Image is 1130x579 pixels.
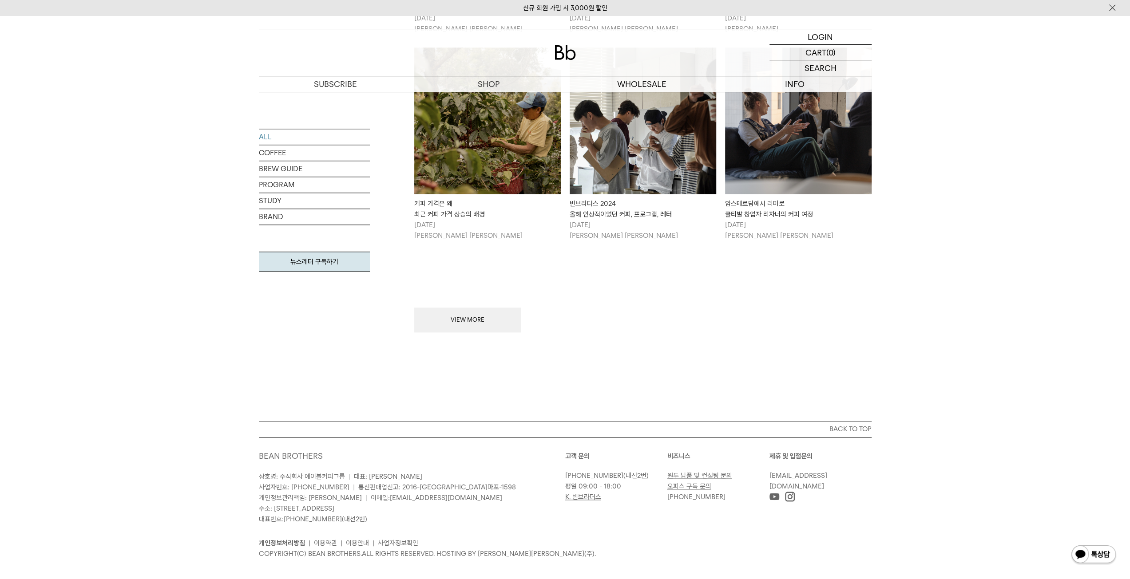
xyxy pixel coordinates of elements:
button: BACK TO TOP [259,421,872,437]
p: INFO [718,76,872,92]
div: 빈브라더스 2024 올해 인상적이었던 커피, 프로그램, 레터 [570,198,716,220]
div: 커피 가격은 왜 최근 커피 가격 상승의 배경 [414,198,561,220]
a: PROGRAM [259,177,370,193]
a: 이용약관 [314,539,337,547]
a: 빈브라더스 2024올해 인상적이었던 커피, 프로그램, 레터 빈브라더스 2024올해 인상적이었던 커피, 프로그램, 레터 [DATE][PERSON_NAME] [PERSON_NAME] [570,47,716,241]
p: [DATE] [PERSON_NAME] [PERSON_NAME] [570,220,716,241]
button: VIEW MORE [414,307,521,332]
p: CART [805,45,826,60]
p: [DATE] [PERSON_NAME] [PERSON_NAME] [725,220,872,241]
p: (내선2번) [565,470,663,481]
img: 커피 가격은 왜최근 커피 가격 상승의 배경 [414,47,561,194]
a: 뉴스레터 구독하기 [259,252,370,272]
p: (0) [826,45,836,60]
a: [PHONE_NUMBER] [284,515,342,523]
span: 통신판매업신고: 2016-[GEOGRAPHIC_DATA]마포-1598 [358,483,516,491]
span: 주소: [STREET_ADDRESS] [259,504,334,512]
a: CART (0) [769,45,872,60]
a: SHOP [412,76,565,92]
a: 커피 가격은 왜최근 커피 가격 상승의 배경 커피 가격은 왜최근 커피 가격 상승의 배경 [DATE][PERSON_NAME] [PERSON_NAME] [414,47,561,241]
img: 카카오톡 채널 1:1 채팅 버튼 [1071,544,1117,566]
span: 대표: [PERSON_NAME] [354,473,422,481]
a: ALL [259,129,370,145]
div: 암스테르담에서 리마로 쿨티발 창업자 리자너의 커피 여정 [725,198,872,220]
span: 사업자번호: [PHONE_NUMBER] [259,483,349,491]
a: BREW GUIDE [259,161,370,177]
a: STUDY [259,193,370,209]
a: 신규 회원 가입 시 3,000원 할인 [523,4,607,12]
a: 원두 납품 및 컨설팅 문의 [667,472,732,480]
p: 고객 문의 [565,451,667,461]
p: 제휴 및 입점문의 [769,451,872,461]
a: 암스테르담에서 리마로쿨티발 창업자 리자너의 커피 여정 암스테르담에서 리마로쿨티발 창업자 리자너의 커피 여정 [DATE][PERSON_NAME] [PERSON_NAME] [725,47,872,241]
a: BRAND [259,209,370,225]
p: SEARCH [805,60,837,76]
span: 대표번호: (내선2번) [259,515,367,523]
li: | [341,538,342,548]
a: [PHONE_NUMBER] [667,493,726,501]
span: 상호명: 주식회사 에이블커피그룹 [259,473,345,481]
a: 개인정보처리방침 [259,539,305,547]
img: 로고 [555,45,576,60]
span: 이메일: [371,494,502,502]
a: K. 빈브라더스 [565,493,601,501]
a: COFFEE [259,145,370,161]
a: BEAN BROTHERS [259,451,323,461]
img: 암스테르담에서 리마로쿨티발 창업자 리자너의 커피 여정 [725,47,872,194]
p: 평일 09:00 - 18:00 [565,481,663,492]
li: | [373,538,374,548]
a: 사업자정보확인 [378,539,418,547]
span: | [353,483,355,491]
p: WHOLESALE [565,76,718,92]
img: 빈브라더스 2024올해 인상적이었던 커피, 프로그램, 레터 [570,47,716,194]
p: COPYRIGHT(C) BEAN BROTHERS. ALL RIGHTS RESERVED. HOSTING BY [PERSON_NAME][PERSON_NAME](주). [259,548,872,559]
a: [PHONE_NUMBER] [565,472,623,480]
a: [EMAIL_ADDRESS][DOMAIN_NAME] [390,494,502,502]
a: SUBSCRIBE [259,76,412,92]
span: 개인정보관리책임: [PERSON_NAME] [259,494,362,502]
p: 비즈니스 [667,451,769,461]
a: 이용안내 [346,539,369,547]
a: 오피스 구독 문의 [667,482,711,490]
span: | [349,473,350,481]
span: | [365,494,367,502]
a: LOGIN [769,29,872,45]
li: | [309,538,310,548]
a: [EMAIL_ADDRESS][DOMAIN_NAME] [769,472,827,490]
p: [DATE] [PERSON_NAME] [PERSON_NAME] [414,220,561,241]
p: LOGIN [808,29,833,44]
